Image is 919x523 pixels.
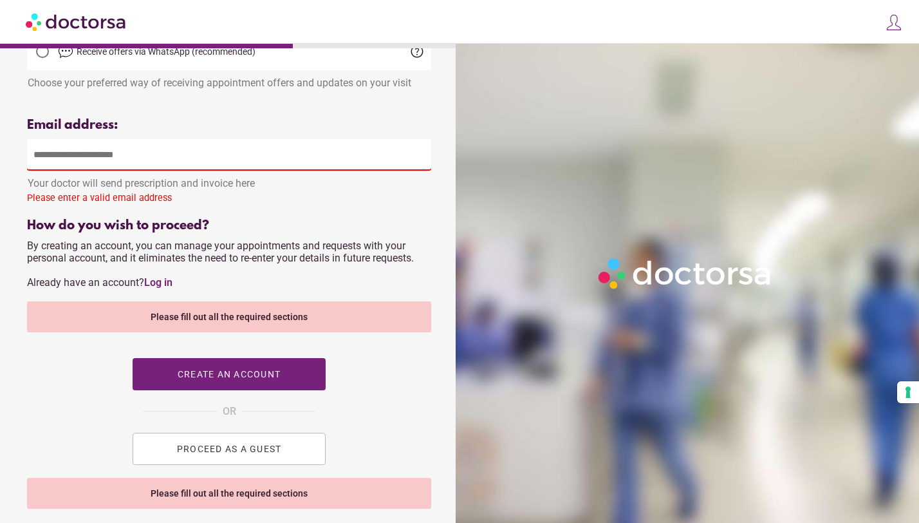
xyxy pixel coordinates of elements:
button: PROCEED AS A GUEST [133,433,326,465]
span: PROCEED AS A GUEST [177,444,282,454]
div: Choose your preferred way of receiving appointment offers and updates on your visit [27,70,431,89]
img: icons8-customer-100.png [885,14,903,32]
img: Doctorsa.com [26,7,127,36]
img: chat [58,44,73,59]
div: How do you wish to proceed? [27,218,431,233]
span: help [409,44,425,59]
button: Create an account [133,358,326,390]
span: By creating an account, you can manage your appointments and requests with your personal account,... [27,240,414,289]
div: Your doctor will send prescription and invoice here [27,171,431,189]
img: Logo-Doctorsa-trans-White-partial-flat.png [593,253,777,294]
div: Please fill out all the required sections [27,301,431,332]
div: Please fill out all the required sections [27,478,431,509]
span: OR [223,403,236,420]
button: Your consent preferences for tracking technologies [897,381,919,403]
span: Receive offers via WhatsApp (recommended) [77,46,255,57]
div: Please enter a valid email address [27,193,431,209]
a: Log in [144,276,172,289]
div: Email address: [27,118,431,133]
span: Create an account [178,369,281,379]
